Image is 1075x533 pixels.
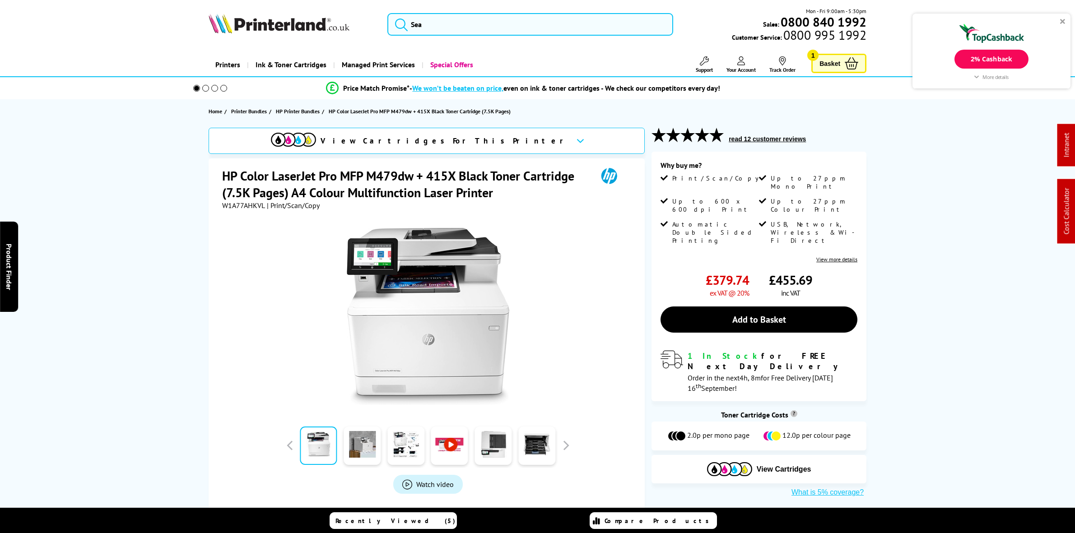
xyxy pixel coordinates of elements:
[740,373,761,382] span: 4h, 8m
[393,475,463,494] a: Product_All_Videos
[416,480,454,489] span: Watch video
[181,80,866,96] li: modal_Promise
[209,107,222,116] span: Home
[231,107,267,116] span: Printer Bundles
[811,54,866,73] a: Basket 1
[209,14,349,33] img: Printerland Logo
[340,228,517,405] img: HP Color LaserJet Pro MFP M479dw + 415X Black Toner Cartridge (7.5K Pages)
[696,382,701,390] sup: th
[687,431,749,441] span: 2.0p per mono page
[209,14,376,35] a: Printerland Logo
[688,351,761,361] span: 1 In Stock
[779,18,866,26] a: 0800 840 1992
[710,288,749,297] span: ex VAT @ 20%
[329,107,511,116] span: HP Color LaserJet Pro MFP M479dw + 415X Black Toner Cartridge (7.5K Pages)
[256,53,326,76] span: Ink & Toner Cartridges
[333,53,422,76] a: Managed Print Services
[672,174,765,182] span: Print/Scan/Copy
[335,517,456,525] span: Recently Viewed (5)
[412,83,503,93] span: We won’t be beaten on price,
[1062,188,1071,235] a: Cost Calculator
[688,373,833,393] span: Order in the next for Free Delivery [DATE] 16 September!
[781,14,866,30] b: 0800 840 1992
[771,220,856,245] span: USB, Network, Wireless & Wi-Fi Direct
[422,53,480,76] a: Special Offers
[1062,133,1071,158] a: Intranet
[726,56,756,73] a: Your Account
[387,13,673,36] input: Sea
[791,410,797,417] sup: Cost per page
[789,488,866,497] button: What is 5% coverage?
[782,431,851,441] span: 12.0p per colour page
[771,197,856,213] span: Up to 27ppm Colour Print
[688,351,857,371] div: for FREE Next Day Delivery
[769,272,812,288] span: £455.69
[410,83,720,93] div: - even on ink & toner cartridges - We check our competitors every day!
[732,31,866,42] span: Customer Service:
[816,256,857,263] a: View more details
[222,201,265,210] span: W1A77AHKVL
[661,306,857,333] a: Add to Basket
[806,7,866,15] span: Mon - Fri 9:00am - 5:30pm
[696,66,713,73] span: Support
[329,107,513,116] a: HP Color LaserJet Pro MFP M479dw + 415X Black Toner Cartridge (7.5K Pages)
[819,57,840,70] span: Basket
[267,201,320,210] span: | Print/Scan/Copy
[652,410,866,419] div: Toner Cartridge Costs
[209,107,224,116] a: Home
[209,53,247,76] a: Printers
[276,107,322,116] a: HP Printer Bundles
[763,20,779,28] span: Sales:
[771,174,856,190] span: Up to 27ppm Mono Print
[707,462,752,476] img: Cartridges
[658,462,860,477] button: View Cartridges
[726,135,809,143] button: read 12 customer reviews
[321,136,569,146] span: View Cartridges For This Printer
[330,512,457,529] a: Recently Viewed (5)
[231,107,269,116] a: Printer Bundles
[696,56,713,73] a: Support
[5,243,14,290] span: Product Finder
[276,107,320,116] span: HP Printer Bundles
[590,512,717,529] a: Compare Products
[781,288,800,297] span: inc VAT
[661,351,857,392] div: modal_delivery
[222,167,588,201] h1: HP Color LaserJet Pro MFP M479dw + 415X Black Toner Cartridge (7.5K Pages) A4 Colour Multifunctio...
[271,133,316,147] img: cmyk-icon.svg
[672,220,757,245] span: Automatic Double Sided Printing
[588,167,630,184] img: HP
[807,50,819,61] span: 1
[661,161,857,174] div: Why buy me?
[769,56,796,73] a: Track Order
[757,465,811,473] span: View Cartridges
[247,53,333,76] a: Ink & Toner Cartridges
[672,197,757,213] span: Up to 600 x 600 dpi Print
[706,272,749,288] span: £379.74
[782,31,866,39] span: 0800 995 1992
[605,517,714,525] span: Compare Products
[343,83,410,93] span: Price Match Promise*
[726,66,756,73] span: Your Account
